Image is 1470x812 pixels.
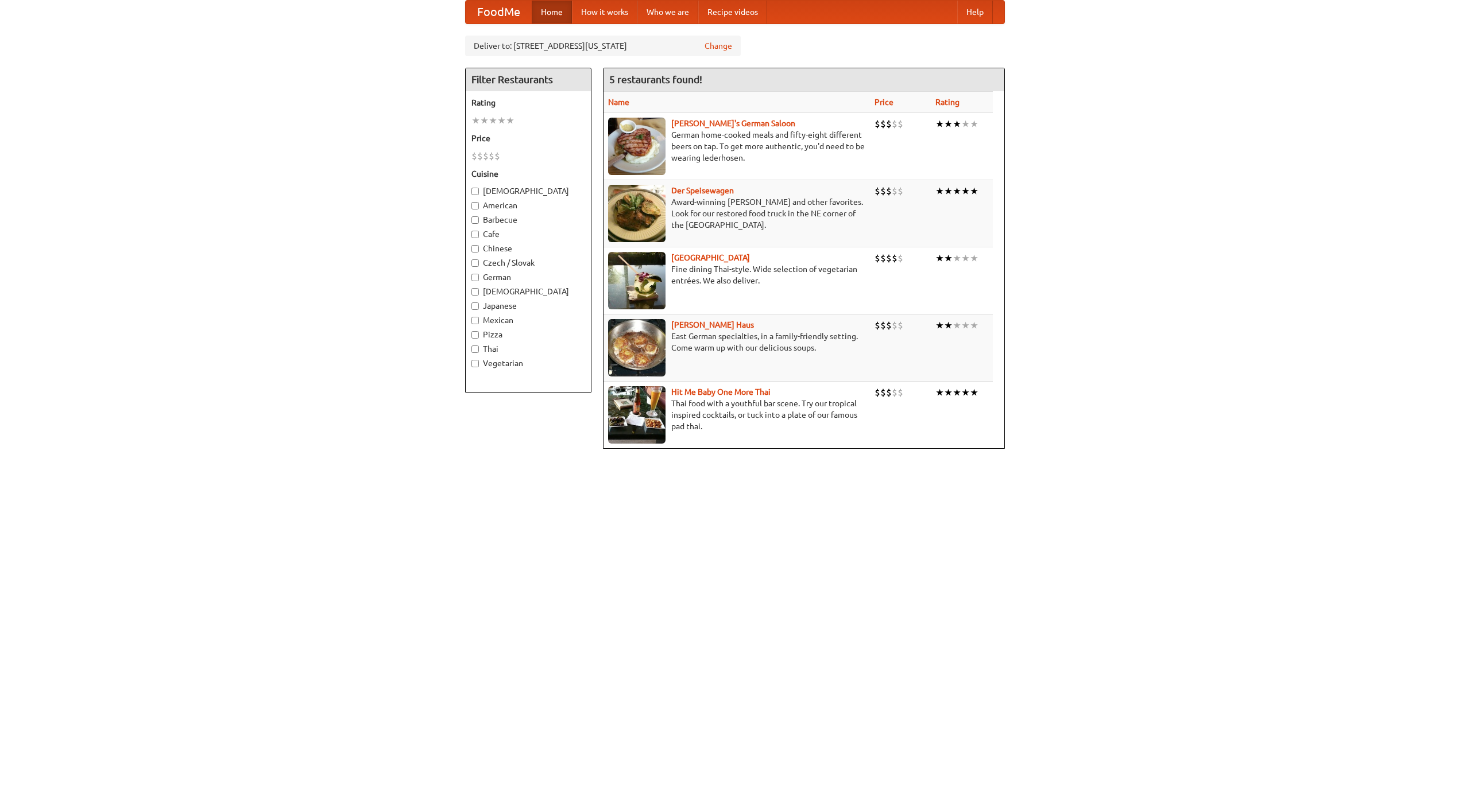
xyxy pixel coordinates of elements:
li: ★ [944,185,953,197]
li: ★ [953,386,961,399]
li: ★ [961,118,970,130]
li: $ [886,118,892,130]
li: ★ [970,185,978,197]
li: $ [494,150,500,162]
label: [DEMOGRAPHIC_DATA] [471,286,585,297]
li: $ [898,118,903,130]
label: Pizza [471,329,585,340]
li: $ [880,185,886,197]
label: Czech / Slovak [471,257,585,269]
div: Deliver to: [STREET_ADDRESS][US_STATE] [465,36,741,56]
input: Cafe [471,231,479,238]
input: [DEMOGRAPHIC_DATA] [471,288,479,296]
li: $ [875,118,880,130]
label: Vegetarian [471,358,585,369]
b: [PERSON_NAME] Haus [671,320,754,329]
input: Mexican [471,317,479,324]
a: How it works [572,1,637,24]
a: Rating [935,98,960,107]
li: $ [477,150,483,162]
li: ★ [471,114,480,127]
img: satay.jpg [608,252,666,309]
label: German [471,271,585,283]
li: $ [892,319,898,332]
li: ★ [953,118,961,130]
li: ★ [935,252,944,265]
li: ★ [970,118,978,130]
img: babythai.jpg [608,386,666,444]
a: Who we are [637,1,698,24]
li: ★ [944,252,953,265]
img: esthers.jpg [608,118,666,175]
input: Pizza [471,331,479,339]
li: $ [875,386,880,399]
li: ★ [506,114,514,127]
a: Name [608,98,629,107]
li: ★ [480,114,489,127]
li: $ [483,150,489,162]
li: ★ [970,319,978,332]
li: $ [880,118,886,130]
li: $ [886,252,892,265]
b: Hit Me Baby One More Thai [671,387,771,397]
label: [DEMOGRAPHIC_DATA] [471,185,585,197]
li: $ [898,252,903,265]
ng-pluralize: 5 restaurants found! [609,74,702,85]
li: $ [886,386,892,399]
li: ★ [961,386,970,399]
li: $ [880,319,886,332]
input: Thai [471,345,479,353]
a: [PERSON_NAME]'s German Saloon [671,119,795,128]
a: [GEOGRAPHIC_DATA] [671,253,750,262]
li: ★ [970,252,978,265]
img: kohlhaus.jpg [608,319,666,376]
li: $ [471,150,477,162]
a: Help [957,1,993,24]
li: $ [880,386,886,399]
li: ★ [935,386,944,399]
input: Czech / Slovak [471,259,479,267]
label: Barbecue [471,214,585,226]
li: $ [898,319,903,332]
input: Barbecue [471,216,479,224]
li: ★ [953,252,961,265]
label: Chinese [471,243,585,254]
li: ★ [961,185,970,197]
li: $ [886,319,892,332]
input: Vegetarian [471,360,479,367]
li: ★ [953,185,961,197]
h4: Filter Restaurants [466,68,591,91]
li: ★ [944,386,953,399]
li: $ [875,319,880,332]
li: $ [892,386,898,399]
li: ★ [953,319,961,332]
img: speisewagen.jpg [608,185,666,242]
li: $ [489,150,494,162]
label: American [471,200,585,211]
li: ★ [961,319,970,332]
a: Der Speisewagen [671,186,734,195]
li: ★ [935,185,944,197]
p: German home-cooked meals and fifty-eight different beers on tap. To get more authentic, you'd nee... [608,129,865,164]
input: Japanese [471,302,479,310]
li: ★ [961,252,970,265]
a: Recipe videos [698,1,767,24]
a: Home [532,1,572,24]
li: $ [880,252,886,265]
li: $ [875,185,880,197]
a: Change [705,40,732,52]
li: $ [892,118,898,130]
a: FoodMe [466,1,532,24]
li: $ [898,386,903,399]
label: Cafe [471,228,585,240]
h5: Rating [471,97,585,108]
li: ★ [944,118,953,130]
p: East German specialties, in a family-friendly setting. Come warm up with our delicious soups. [608,331,865,353]
li: ★ [970,386,978,399]
input: Chinese [471,245,479,252]
li: ★ [935,118,944,130]
input: American [471,202,479,209]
